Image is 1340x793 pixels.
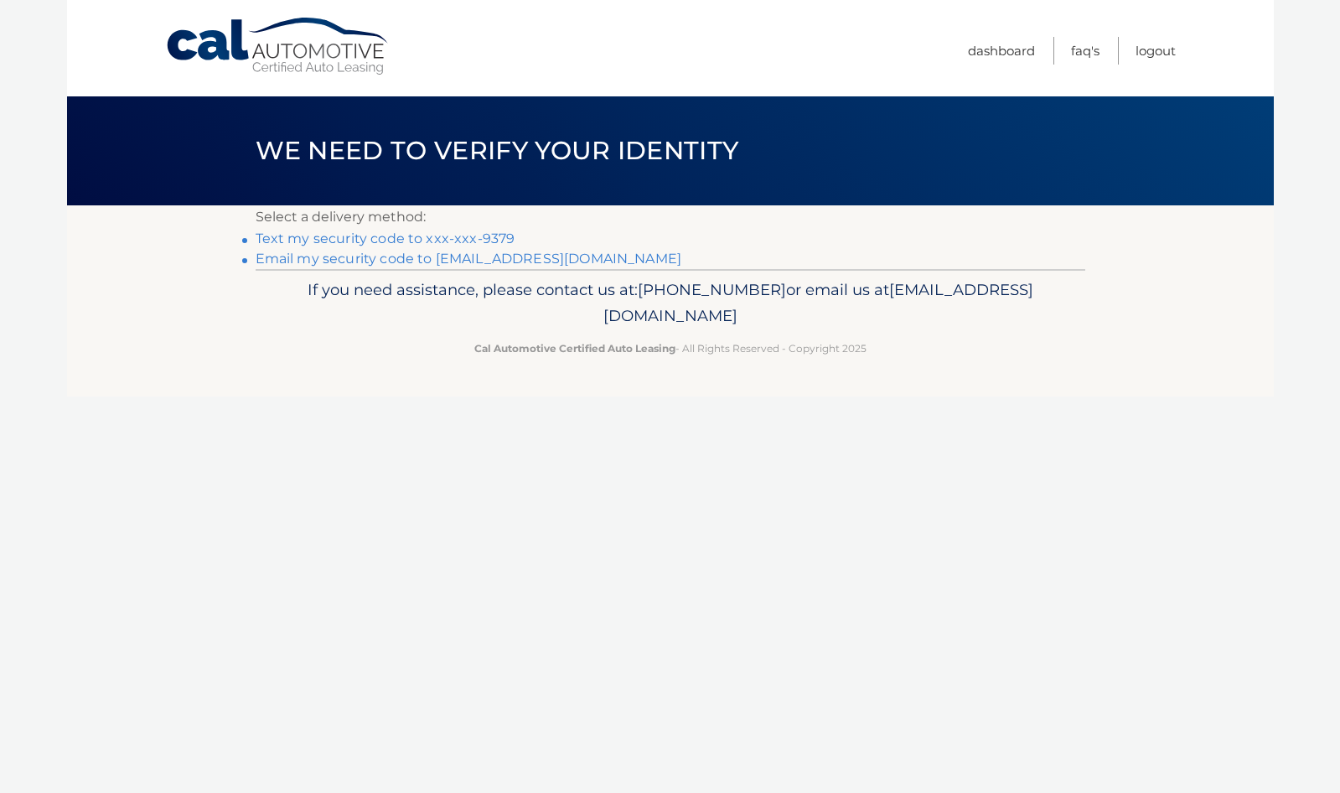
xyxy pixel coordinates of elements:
[266,277,1074,330] p: If you need assistance, please contact us at: or email us at
[256,251,682,267] a: Email my security code to [EMAIL_ADDRESS][DOMAIN_NAME]
[968,37,1035,65] a: Dashboard
[256,135,739,166] span: We need to verify your identity
[266,339,1074,357] p: - All Rights Reserved - Copyright 2025
[256,205,1085,229] p: Select a delivery method:
[1071,37,1099,65] a: FAQ's
[638,280,786,299] span: [PHONE_NUMBER]
[165,17,391,76] a: Cal Automotive
[256,231,515,246] a: Text my security code to xxx-xxx-9379
[474,342,675,355] strong: Cal Automotive Certified Auto Leasing
[1136,37,1176,65] a: Logout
